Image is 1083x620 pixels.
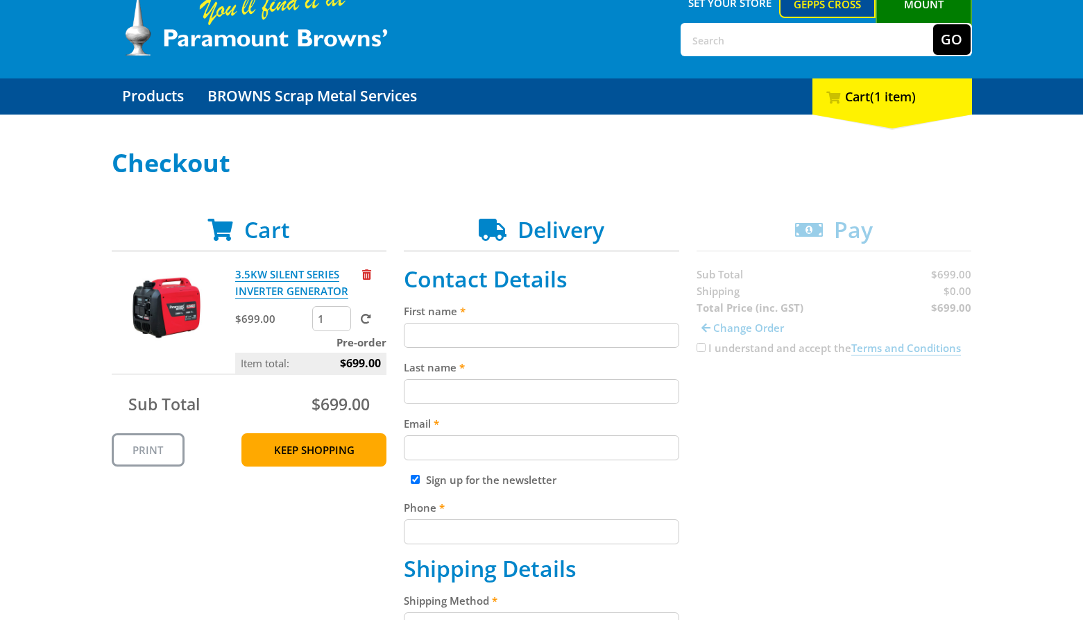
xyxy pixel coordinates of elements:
[112,433,185,467] a: Print
[404,555,679,582] h2: Shipping Details
[340,353,381,374] span: $699.00
[426,473,556,487] label: Sign up for the newsletter
[812,78,972,115] div: Cart
[112,149,972,177] h1: Checkout
[244,215,290,244] span: Cart
[404,592,679,609] label: Shipping Method
[404,435,679,460] input: Please enter your email address.
[197,78,427,115] a: Go to the BROWNS Scrap Metal Services page
[404,359,679,376] label: Last name
[870,88,916,105] span: (1 item)
[235,267,348,299] a: 3.5KW SILENT SERIES INVERTER GENERATOR
[404,266,679,292] h2: Contact Details
[312,393,370,415] span: $699.00
[362,267,371,281] a: Remove from cart
[404,323,679,348] input: Please enter your first name.
[404,415,679,432] label: Email
[128,393,200,415] span: Sub Total
[682,24,933,55] input: Search
[125,266,208,349] img: 3.5KW SILENT SERIES INVERTER GENERATOR
[235,353,386,374] p: Item total:
[518,215,604,244] span: Delivery
[235,310,309,327] p: $699.00
[404,379,679,404] input: Please enter your last name.
[241,433,386,467] a: Keep Shopping
[112,78,194,115] a: Go to the Products page
[404,303,679,319] label: First name
[933,24,971,55] button: Go
[404,519,679,544] input: Please enter your telephone number.
[235,334,386,351] p: Pre-order
[404,499,679,516] label: Phone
